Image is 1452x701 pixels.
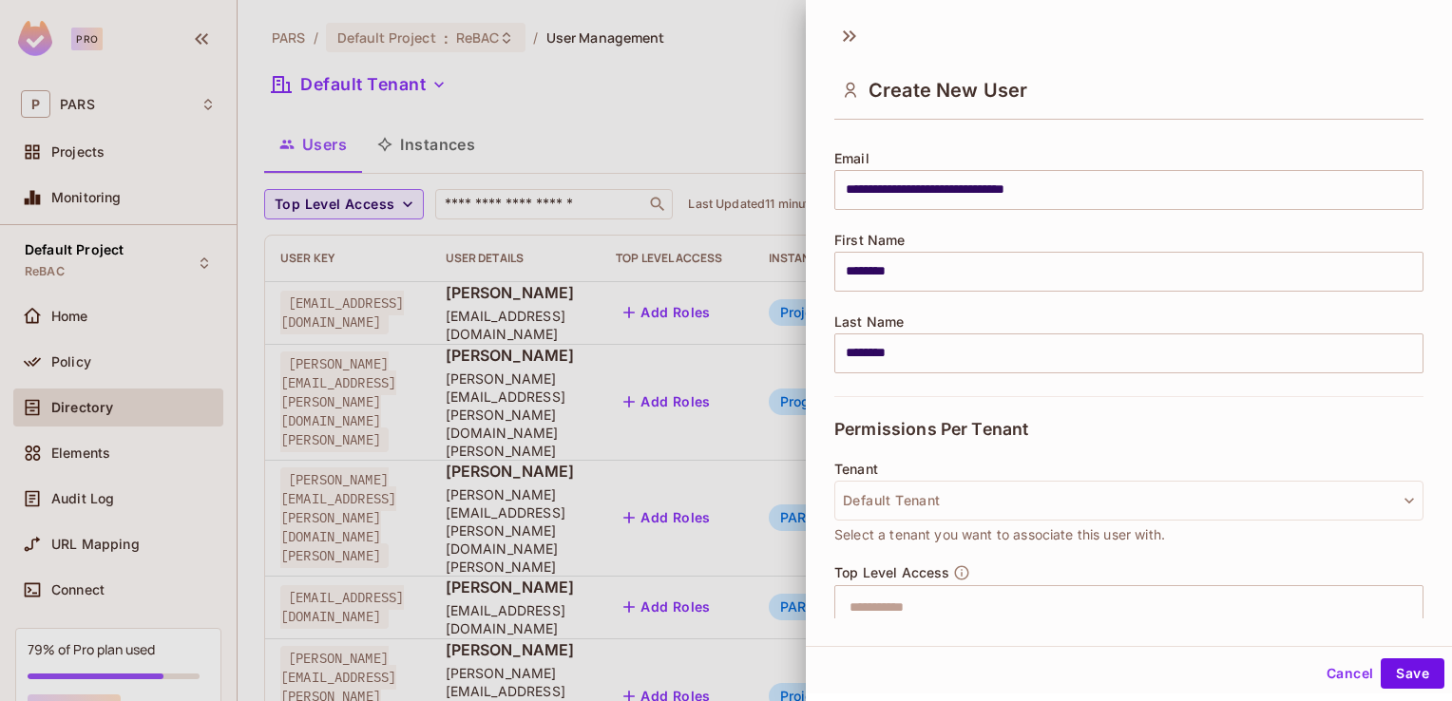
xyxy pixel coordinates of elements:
span: Create New User [869,79,1027,102]
span: Tenant [834,462,878,477]
span: Last Name [834,314,904,330]
span: Select a tenant you want to associate this user with. [834,524,1165,545]
span: Permissions Per Tenant [834,420,1028,439]
button: Cancel [1319,658,1381,689]
button: Save [1381,658,1444,689]
span: Email [834,151,869,166]
span: Top Level Access [834,565,949,580]
span: First Name [834,233,906,248]
button: Open [1413,605,1417,609]
button: Default Tenant [834,481,1423,521]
